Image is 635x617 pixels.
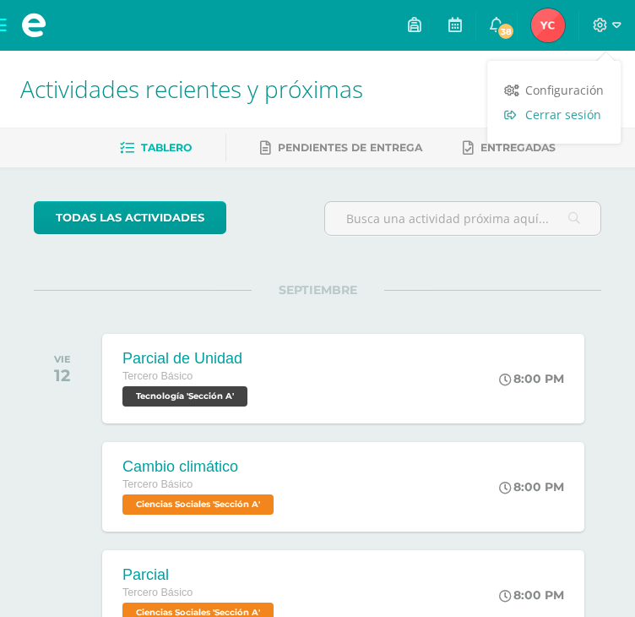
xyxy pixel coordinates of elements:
div: 8:00 PM [499,587,564,603]
div: 8:00 PM [499,371,564,386]
div: 8:00 PM [499,479,564,494]
span: Configuración [525,82,604,98]
a: Cerrar sesión [487,102,621,127]
span: Tablero [141,141,192,154]
a: todas las Actividades [34,201,226,234]
span: Ciencias Sociales 'Sección A' [122,494,274,515]
input: Busca una actividad próxima aquí... [325,202,600,235]
div: Parcial [122,566,278,584]
div: Parcial de Unidad [122,350,252,368]
span: Tercero Básico [122,370,193,382]
span: 38 [497,22,515,41]
div: Cambio climático [122,458,278,476]
a: Entregadas [463,134,556,161]
span: Entregadas [480,141,556,154]
span: Tercero Básico [122,478,193,490]
div: VIE [54,353,71,365]
span: Pendientes de entrega [278,141,422,154]
a: Pendientes de entrega [260,134,422,161]
span: SEPTIEMBRE [252,282,384,298]
span: Tercero Básico [122,587,193,598]
div: 12 [54,365,71,385]
span: Tecnología 'Sección A' [122,386,247,407]
a: Configuración [487,78,621,102]
span: Actividades recientes y próximas [20,73,363,105]
img: 82a2b7d60cafa6fa81a1490f531d58b6.png [531,8,565,42]
span: Cerrar sesión [525,106,601,123]
a: Tablero [120,134,192,161]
